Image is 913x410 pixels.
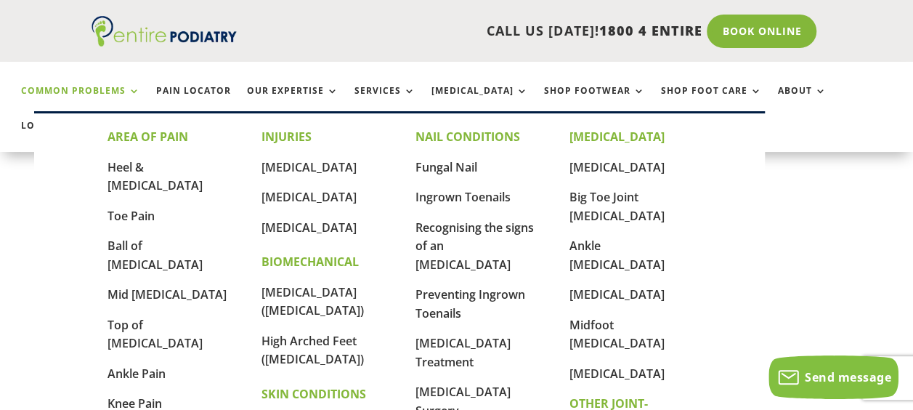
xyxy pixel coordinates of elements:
[598,22,702,39] span: 1800 4 ENTIRE
[107,159,203,194] a: Heel & [MEDICAL_DATA]
[415,220,534,273] a: Recognising the signs of an [MEDICAL_DATA]
[707,15,816,48] a: Book Online
[778,86,827,117] a: About
[415,286,525,321] a: Preventing Ingrown Toenails
[261,386,366,402] strong: SKIN CONDITIONS
[21,121,94,152] a: Locations
[107,129,188,145] strong: AREA OF PAIN
[569,366,665,382] a: [MEDICAL_DATA]
[261,129,312,145] strong: INJURIES
[415,129,520,145] strong: NAIL CONDITIONS
[431,86,528,117] a: [MEDICAL_DATA]
[107,366,166,382] a: Ankle Pain
[569,286,665,302] a: [MEDICAL_DATA]
[805,369,891,385] span: Send message
[415,335,511,370] a: [MEDICAL_DATA] Treatment
[415,189,511,205] a: Ingrown Toenails
[107,317,203,352] a: Top of [MEDICAL_DATA]
[92,35,237,49] a: Entire Podiatry
[569,238,665,273] a: Ankle [MEDICAL_DATA]
[768,355,898,399] button: Send message
[661,86,762,117] a: Shop Foot Care
[569,189,665,224] a: Big Toe Joint [MEDICAL_DATA]
[107,238,203,273] a: Ball of [MEDICAL_DATA]
[544,86,645,117] a: Shop Footwear
[261,220,357,236] a: [MEDICAL_DATA]
[261,284,364,319] a: [MEDICAL_DATA] ([MEDICAL_DATA])
[569,129,665,145] strong: [MEDICAL_DATA]
[156,86,231,117] a: Pain Locator
[107,208,155,224] a: Toe Pain
[415,159,477,175] a: Fungal Nail
[247,86,338,117] a: Our Expertise
[21,86,140,117] a: Common Problems
[255,22,702,41] p: CALL US [DATE]!
[354,86,415,117] a: Services
[261,189,357,205] a: [MEDICAL_DATA]
[107,286,227,302] a: Mid [MEDICAL_DATA]
[569,159,665,175] a: [MEDICAL_DATA]
[569,317,665,352] a: Midfoot [MEDICAL_DATA]
[261,159,357,175] a: [MEDICAL_DATA]
[92,16,237,47] img: logo (1)
[261,254,359,270] strong: BIOMECHANICAL
[261,333,364,368] a: High Arched Feet ([MEDICAL_DATA])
